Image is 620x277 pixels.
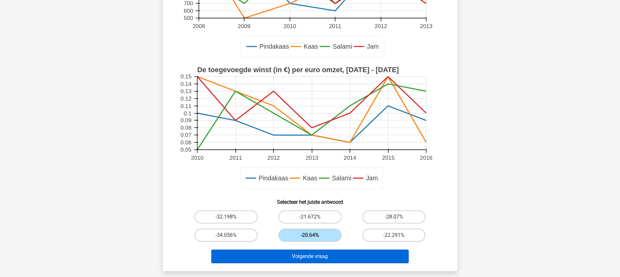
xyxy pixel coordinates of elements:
[420,23,432,29] text: 2013
[181,88,191,95] text: 0.13
[332,175,351,182] text: Salami
[181,73,191,80] text: 0.15
[362,229,425,242] label: -22.291%
[181,81,192,87] text: 0.14
[333,43,352,50] text: Salami
[181,147,191,153] text: 0.05
[195,229,258,242] label: -34.056%
[197,66,399,74] text: De toegevoegde winst (in €) per euro omzet, [DATE] - [DATE]
[183,110,191,117] text: 0.1
[191,155,203,161] text: 2010
[238,23,250,29] text: 2009
[181,95,191,102] text: 0.12
[420,155,432,161] text: 2016
[259,175,288,182] text: Pindakaas
[278,229,342,242] label: -20.64%
[267,155,279,161] text: 2012
[278,210,342,223] label: -21.672%
[183,15,193,22] text: 500
[192,23,205,29] text: 2008
[229,155,242,161] text: 2011
[382,155,394,161] text: 2015
[329,23,341,29] text: 2011
[306,155,318,161] text: 2013
[183,8,193,14] text: 600
[259,43,289,50] text: Pindakaas
[181,132,191,138] text: 0.07
[304,43,318,50] text: Kaas
[181,124,191,131] text: 0.08
[181,139,191,146] text: 0.06
[181,117,191,123] text: 0.09
[303,175,317,182] text: Kaas
[367,43,379,50] text: Jam
[173,194,447,205] h6: Selecteer het juiste antwoord
[374,23,387,29] text: 2012
[343,155,356,161] text: 2014
[195,210,258,223] label: -32.198%
[366,175,378,182] text: Jam
[283,23,296,29] text: 2010
[211,250,409,263] button: Volgende vraag
[362,210,425,223] label: -28.07%
[181,103,191,109] text: 0.11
